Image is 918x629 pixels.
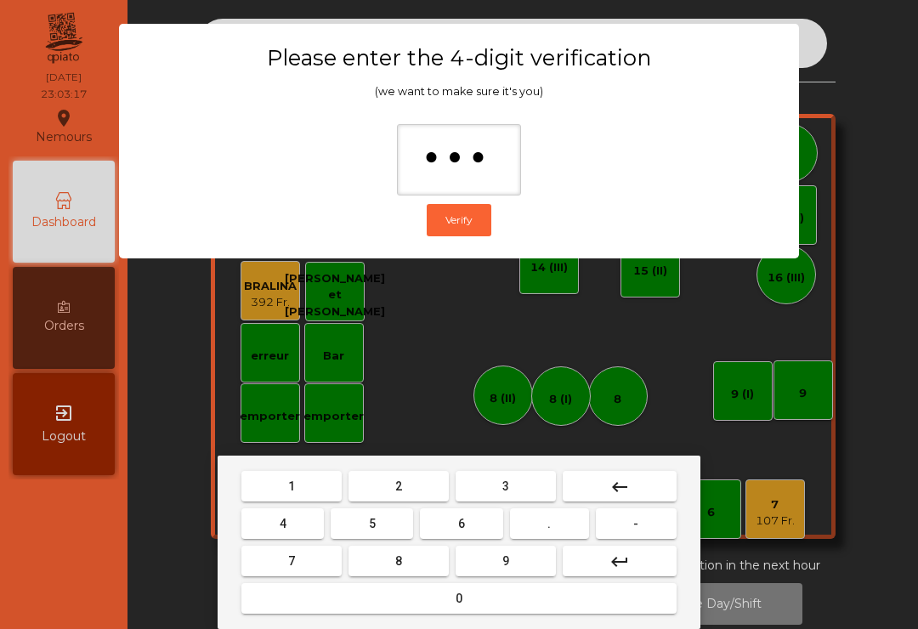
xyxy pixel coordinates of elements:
[331,508,413,539] button: 5
[456,471,556,501] button: 3
[241,583,677,614] button: 0
[502,479,509,493] span: 3
[288,479,295,493] span: 1
[456,546,556,576] button: 9
[280,517,286,530] span: 4
[609,552,630,572] mat-icon: keyboard_return
[395,554,402,568] span: 8
[375,85,543,98] span: (we want to make sure it's you)
[241,508,324,539] button: 4
[369,517,376,530] span: 5
[241,546,342,576] button: 7
[510,508,589,539] button: .
[395,479,402,493] span: 2
[609,477,630,497] mat-icon: keyboard_backspace
[152,44,766,71] h3: Please enter the 4-digit verification
[547,517,551,530] span: .
[458,517,465,530] span: 6
[420,508,502,539] button: 6
[633,517,638,530] span: -
[288,554,295,568] span: 7
[241,471,342,501] button: 1
[348,546,449,576] button: 8
[502,554,509,568] span: 9
[456,592,462,605] span: 0
[596,508,677,539] button: -
[427,204,491,236] button: Verify
[348,471,449,501] button: 2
